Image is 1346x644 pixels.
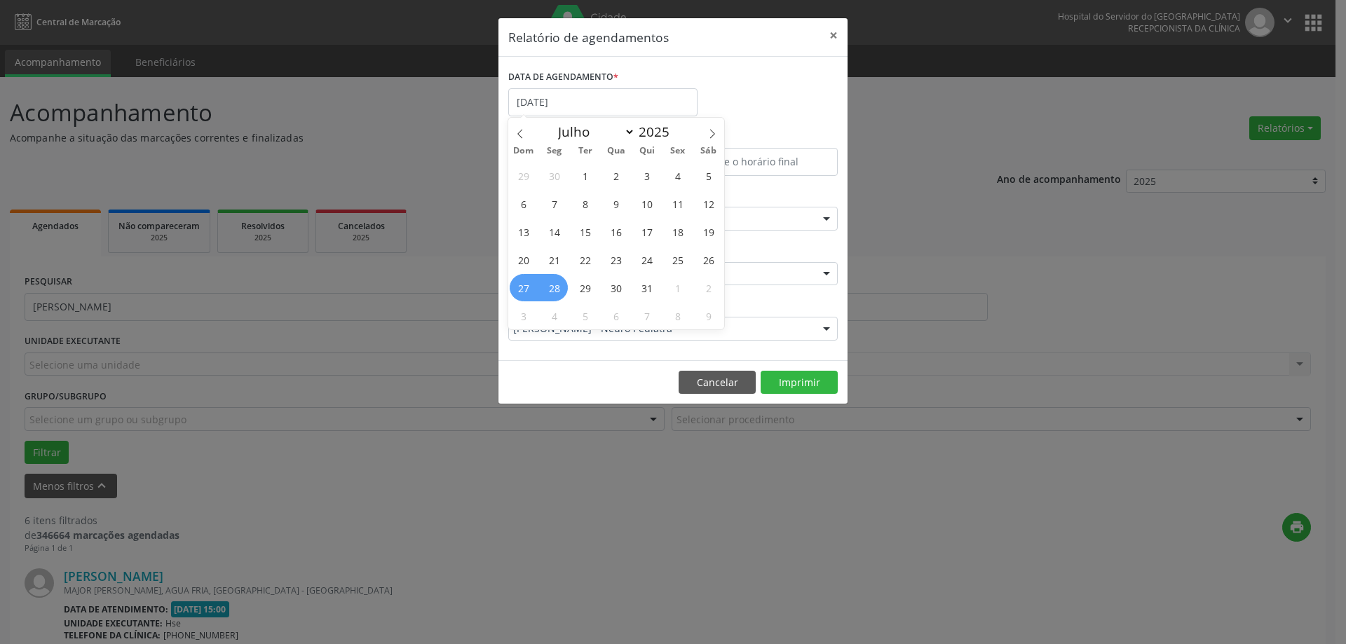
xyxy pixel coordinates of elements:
span: Julho 21, 2025 [541,246,568,273]
span: Sáb [693,146,724,156]
input: Selecione o horário final [677,148,838,176]
span: Julho 2, 2025 [602,162,630,189]
span: Julho 30, 2025 [602,274,630,301]
span: Julho 31, 2025 [633,274,660,301]
span: Agosto 9, 2025 [695,302,722,329]
span: Julho 17, 2025 [633,218,660,245]
span: Junho 29, 2025 [510,162,537,189]
span: Agosto 6, 2025 [602,302,630,329]
span: Julho 20, 2025 [510,246,537,273]
span: Julho 25, 2025 [664,246,691,273]
span: Julho 6, 2025 [510,190,537,217]
span: Julho 19, 2025 [695,218,722,245]
button: Cancelar [679,371,756,395]
span: Julho 8, 2025 [571,190,599,217]
span: Julho 23, 2025 [602,246,630,273]
span: Julho 28, 2025 [541,274,568,301]
button: Imprimir [761,371,838,395]
span: Agosto 4, 2025 [541,302,568,329]
span: Julho 3, 2025 [633,162,660,189]
span: Qua [601,146,632,156]
span: Julho 11, 2025 [664,190,691,217]
span: Junho 30, 2025 [541,162,568,189]
span: Agosto 3, 2025 [510,302,537,329]
button: Close [820,18,848,53]
span: Agosto 2, 2025 [695,274,722,301]
input: Year [635,123,681,141]
span: Julho 16, 2025 [602,218,630,245]
span: Qui [632,146,662,156]
span: Julho 5, 2025 [695,162,722,189]
span: Ter [570,146,601,156]
span: Julho 12, 2025 [695,190,722,217]
span: Julho 27, 2025 [510,274,537,301]
span: Julho 4, 2025 [664,162,691,189]
span: Julho 1, 2025 [571,162,599,189]
span: Julho 18, 2025 [664,218,691,245]
input: Selecione uma data ou intervalo [508,88,698,116]
span: Sex [662,146,693,156]
span: Julho 7, 2025 [541,190,568,217]
select: Month [551,122,635,142]
label: ATÉ [677,126,838,148]
span: Julho 24, 2025 [633,246,660,273]
span: Agosto 5, 2025 [571,302,599,329]
span: Dom [508,146,539,156]
span: Julho 14, 2025 [541,218,568,245]
h5: Relatório de agendamentos [508,28,669,46]
span: Agosto 1, 2025 [664,274,691,301]
span: Julho 9, 2025 [602,190,630,217]
span: Seg [539,146,570,156]
span: Agosto 8, 2025 [664,302,691,329]
span: Julho 13, 2025 [510,218,537,245]
span: Julho 10, 2025 [633,190,660,217]
label: DATA DE AGENDAMENTO [508,67,618,88]
span: Julho 22, 2025 [571,246,599,273]
span: Julho 26, 2025 [695,246,722,273]
span: Agosto 7, 2025 [633,302,660,329]
span: Julho 15, 2025 [571,218,599,245]
span: Julho 29, 2025 [571,274,599,301]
